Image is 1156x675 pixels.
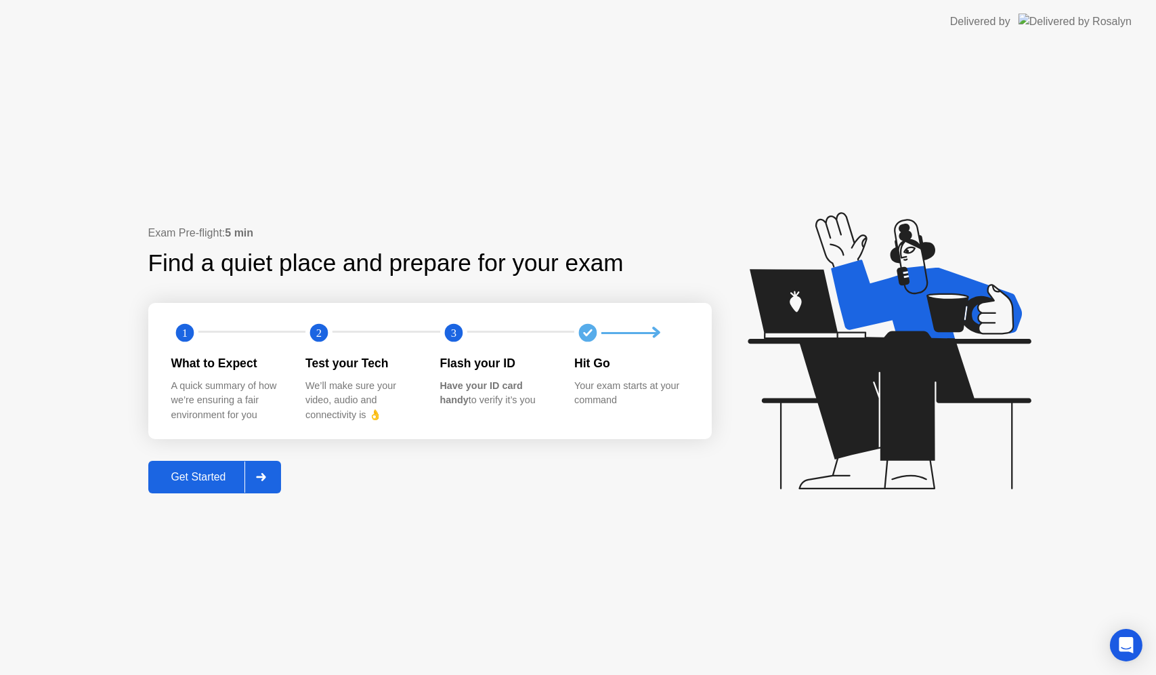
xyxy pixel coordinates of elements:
[1110,629,1142,661] div: Open Intercom Messenger
[316,327,322,340] text: 2
[305,379,419,423] div: We’ll make sure your video, audio and connectivity is 👌
[950,14,1010,30] div: Delivered by
[181,327,187,340] text: 1
[171,379,284,423] div: A quick summary of how we’re ensuring a fair environment for you
[574,354,687,372] div: Hit Go
[148,225,712,241] div: Exam Pre-flight:
[440,380,523,406] b: Have your ID card handy
[305,354,419,372] div: Test your Tech
[440,354,553,372] div: Flash your ID
[574,379,687,408] div: Your exam starts at your command
[171,354,284,372] div: What to Expect
[148,461,282,493] button: Get Started
[152,471,245,483] div: Get Started
[148,245,626,281] div: Find a quiet place and prepare for your exam
[1019,14,1132,29] img: Delivered by Rosalyn
[450,327,456,340] text: 3
[225,227,253,239] b: 5 min
[440,379,553,408] div: to verify it’s you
